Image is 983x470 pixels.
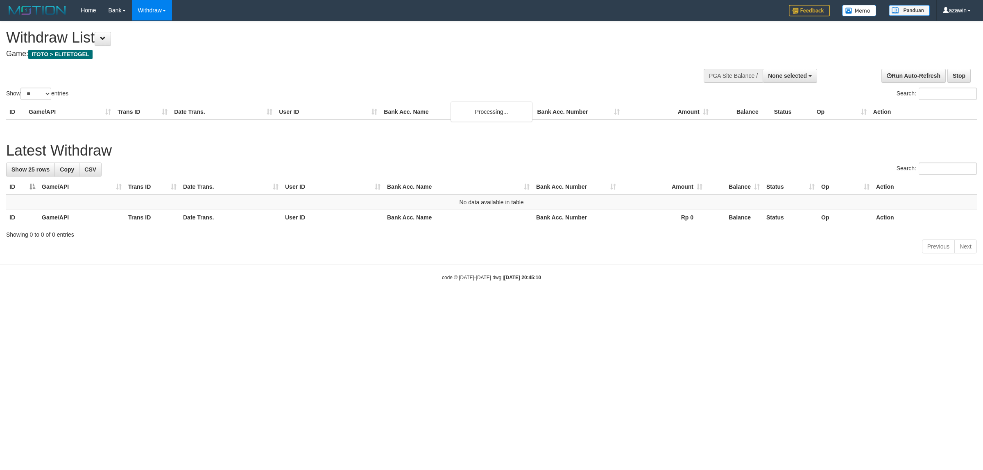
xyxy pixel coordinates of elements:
[534,104,623,120] th: Bank Acc. Number
[619,179,706,194] th: Amount: activate to sort column ascending
[873,210,977,225] th: Action
[11,166,50,173] span: Show 25 rows
[533,210,619,225] th: Bank Acc. Number
[171,104,276,120] th: Date Trans.
[381,104,534,120] th: Bank Acc. Name
[6,227,977,239] div: Showing 0 to 0 of 0 entries
[763,210,818,225] th: Status
[384,179,533,194] th: Bank Acc. Name: activate to sort column ascending
[84,166,96,173] span: CSV
[6,29,647,46] h1: Withdraw List
[6,163,55,176] a: Show 25 rows
[763,69,817,83] button: None selected
[504,275,541,280] strong: [DATE] 20:45:10
[180,179,282,194] th: Date Trans.: activate to sort column ascending
[947,69,971,83] a: Stop
[276,104,381,120] th: User ID
[6,4,68,16] img: MOTION_logo.png
[384,210,533,225] th: Bank Acc. Name
[919,163,977,175] input: Search:
[922,240,955,253] a: Previous
[451,102,532,122] div: Processing...
[706,210,763,225] th: Balance
[54,163,79,176] a: Copy
[180,210,282,225] th: Date Trans.
[125,210,180,225] th: Trans ID
[870,104,977,120] th: Action
[619,210,706,225] th: Rp 0
[20,88,51,100] select: Showentries
[889,5,930,16] img: panduan.png
[6,210,39,225] th: ID
[873,179,977,194] th: Action
[919,88,977,100] input: Search:
[6,179,39,194] th: ID: activate to sort column descending
[282,210,384,225] th: User ID
[813,104,870,120] th: Op
[771,104,813,120] th: Status
[954,240,977,253] a: Next
[818,210,873,225] th: Op
[39,179,125,194] th: Game/API: activate to sort column ascending
[79,163,102,176] a: CSV
[763,179,818,194] th: Status: activate to sort column ascending
[768,72,807,79] span: None selected
[6,50,647,58] h4: Game:
[28,50,93,59] span: ITOTO > ELITETOGEL
[842,5,877,16] img: Button%20Memo.svg
[706,179,763,194] th: Balance: activate to sort column ascending
[60,166,74,173] span: Copy
[897,88,977,100] label: Search:
[6,142,977,159] h1: Latest Withdraw
[282,179,384,194] th: User ID: activate to sort column ascending
[114,104,171,120] th: Trans ID
[25,104,114,120] th: Game/API
[6,194,977,210] td: No data available in table
[712,104,771,120] th: Balance
[704,69,763,83] div: PGA Site Balance /
[6,104,25,120] th: ID
[442,275,541,280] small: code © [DATE]-[DATE] dwg |
[6,88,68,100] label: Show entries
[533,179,619,194] th: Bank Acc. Number: activate to sort column ascending
[623,104,712,120] th: Amount
[125,179,180,194] th: Trans ID: activate to sort column ascending
[789,5,830,16] img: Feedback.jpg
[881,69,946,83] a: Run Auto-Refresh
[818,179,873,194] th: Op: activate to sort column ascending
[39,210,125,225] th: Game/API
[897,163,977,175] label: Search:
